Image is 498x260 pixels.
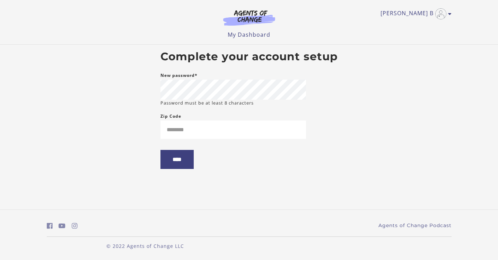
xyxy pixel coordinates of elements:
[59,223,65,229] i: https://www.youtube.com/c/AgentsofChangeTestPrepbyMeaganMitchell (Open in a new window)
[228,31,270,38] a: My Dashboard
[47,221,53,231] a: https://www.facebook.com/groups/aswbtestprep (Open in a new window)
[160,71,198,80] label: New password*
[160,112,181,120] label: Zip Code
[59,221,65,231] a: https://www.youtube.com/c/AgentsofChangeTestPrepbyMeaganMitchell (Open in a new window)
[378,222,452,229] a: Agents of Change Podcast
[72,221,78,231] a: https://www.instagram.com/agentsofchangeprep/ (Open in a new window)
[72,223,78,229] i: https://www.instagram.com/agentsofchangeprep/ (Open in a new window)
[47,242,244,250] p: © 2022 Agents of Change LLC
[381,8,448,19] a: Toggle menu
[216,10,282,26] img: Agents of Change Logo
[47,223,53,229] i: https://www.facebook.com/groups/aswbtestprep (Open in a new window)
[160,50,338,63] h2: Complete your account setup
[160,100,254,106] small: Password must be at least 8 characters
